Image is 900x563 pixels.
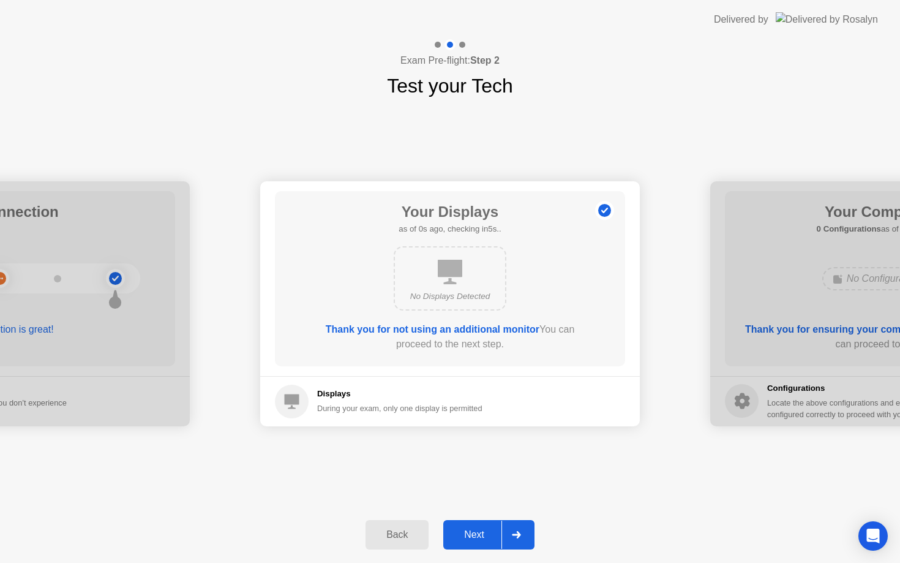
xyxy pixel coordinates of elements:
[399,223,501,235] h5: as of 0s ago, checking in5s..
[447,529,501,540] div: Next
[405,290,495,303] div: No Displays Detected
[443,520,534,550] button: Next
[387,71,513,100] h1: Test your Tech
[317,388,482,400] h5: Displays
[369,529,425,540] div: Back
[470,55,500,66] b: Step 2
[366,520,429,550] button: Back
[317,402,482,414] div: During your exam, only one display is permitted
[399,201,501,223] h1: Your Displays
[310,322,590,352] div: You can proceed to the next step.
[858,521,888,551] div: Open Intercom Messenger
[776,12,878,26] img: Delivered by Rosalyn
[714,12,768,27] div: Delivered by
[400,53,500,68] h4: Exam Pre-flight:
[326,324,539,334] b: Thank you for not using an additional monitor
